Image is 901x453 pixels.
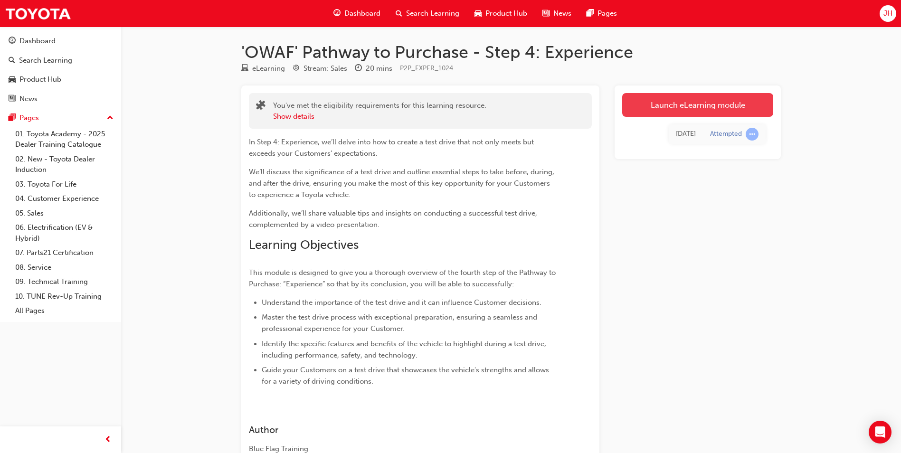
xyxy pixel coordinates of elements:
span: We’ll discuss the significance of a test drive and outline essential steps to take before, during... [249,168,556,199]
a: Launch eLearning module [622,93,773,117]
div: Stream: Sales [303,63,347,74]
span: learningResourceType_ELEARNING-icon [241,65,248,73]
span: Dashboard [344,8,380,19]
div: Search Learning [19,55,72,66]
span: learningRecordVerb_ATTEMPT-icon [746,128,759,141]
span: JH [883,8,892,19]
div: Type [241,63,285,75]
button: Pages [4,109,117,127]
span: Guide your Customers on a test drive that showcases the vehicle's strengths and allows for a vari... [262,366,551,386]
span: target-icon [293,65,300,73]
button: DashboardSearch LearningProduct HubNews [4,30,117,109]
a: 09. Technical Training [11,274,117,289]
div: Stream [293,63,347,75]
div: News [19,94,38,104]
span: news-icon [542,8,550,19]
h3: Author [249,425,558,435]
span: clock-icon [355,65,362,73]
a: 04. Customer Experience [11,191,117,206]
a: Dashboard [4,32,117,50]
div: Fri Apr 11 2025 10:37:20 GMT+1000 (Australian Eastern Standard Time) [676,129,696,140]
h1: 'OWAF' Pathway to Purchase - Step 4: Experience [241,42,781,63]
button: Show details [273,111,314,122]
span: Pages [598,8,617,19]
a: 07. Parts21 Certification [11,245,117,260]
div: Dashboard [19,36,56,47]
div: Duration [355,63,392,75]
a: 06. Electrification (EV & Hybrid) [11,220,117,245]
a: car-iconProduct Hub [467,4,535,23]
a: 01. Toyota Academy - 2025 Dealer Training Catalogue [11,127,117,152]
a: news-iconNews [535,4,579,23]
a: Search Learning [4,52,117,69]
div: 20 mins [366,63,392,74]
div: Pages [19,113,39,123]
span: This module is designed to give you a thorough overview of the fourth step of the Pathway to Purc... [249,268,558,288]
span: search-icon [9,57,15,65]
div: Attempted [710,130,742,139]
span: up-icon [107,112,114,124]
a: All Pages [11,303,117,318]
span: Identify the specific features and benefits of the vehicle to highlight during a test drive, incl... [262,340,548,359]
span: prev-icon [104,434,112,446]
span: Product Hub [485,8,527,19]
span: news-icon [9,95,16,104]
span: Learning Objectives [249,237,359,252]
a: guage-iconDashboard [326,4,388,23]
span: car-icon [474,8,482,19]
span: car-icon [9,75,16,84]
div: eLearning [252,63,285,74]
a: 03. Toyota For Life [11,177,117,192]
div: Product Hub [19,74,61,85]
a: Product Hub [4,71,117,88]
span: News [553,8,571,19]
span: pages-icon [9,114,16,123]
a: 10. TUNE Rev-Up Training [11,289,117,304]
span: Learning resource code [400,64,453,72]
span: Master the test drive process with exceptional preparation, ensuring a seamless and professional ... [262,313,539,333]
a: 08. Service [11,260,117,275]
span: guage-icon [9,37,16,46]
span: In Step 4: Experience, we’ll delve into how to create a test drive that not only meets but exceed... [249,138,536,158]
span: Search Learning [406,8,459,19]
div: You've met the eligibility requirements for this learning resource. [273,100,486,122]
a: News [4,90,117,108]
a: 05. Sales [11,206,117,221]
img: Trak [5,3,71,24]
a: search-iconSearch Learning [388,4,467,23]
a: 02. New - Toyota Dealer Induction [11,152,117,177]
span: puzzle-icon [256,101,266,112]
span: Understand the importance of the test drive and it can influence Customer decisions. [262,298,541,307]
span: pages-icon [587,8,594,19]
span: search-icon [396,8,402,19]
div: Open Intercom Messenger [869,421,892,444]
button: JH [880,5,896,22]
span: Additionally, we’ll share valuable tips and insights on conducting a successful test drive, compl... [249,209,539,229]
a: pages-iconPages [579,4,625,23]
span: guage-icon [333,8,341,19]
